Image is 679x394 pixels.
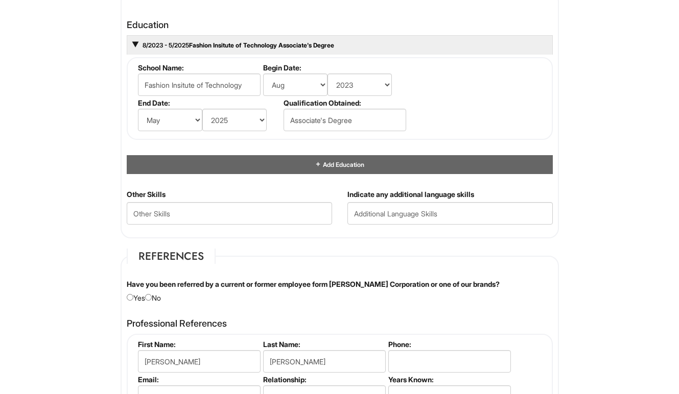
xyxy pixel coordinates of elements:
label: Relationship: [263,375,384,384]
input: Other Skills [127,202,332,225]
div: Yes No [119,279,560,303]
label: Have you been referred by a current or former employee form [PERSON_NAME] Corporation or one of o... [127,279,500,289]
label: Other Skills [127,189,166,200]
label: Qualification Obtained: [284,98,405,107]
a: Add Education [315,161,364,168]
a: 8/2023 - 5/2025Fashion Insitute of Technology Associate's Degree [142,41,334,49]
label: Indicate any additional language skills [347,189,474,200]
legend: References [127,249,216,264]
label: Begin Date: [263,63,405,72]
label: School Name: [138,63,259,72]
span: 8/2023 - 5/2025 [142,41,189,49]
label: Years Known: [388,375,509,384]
label: Phone: [388,340,509,349]
input: Additional Language Skills [347,202,553,225]
label: Email: [138,375,259,384]
label: End Date: [138,98,279,107]
label: First Name: [138,340,259,349]
h4: Professional References [127,318,553,329]
h4: Education [127,20,553,30]
label: Last Name: [263,340,384,349]
span: Add Education [321,161,364,168]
